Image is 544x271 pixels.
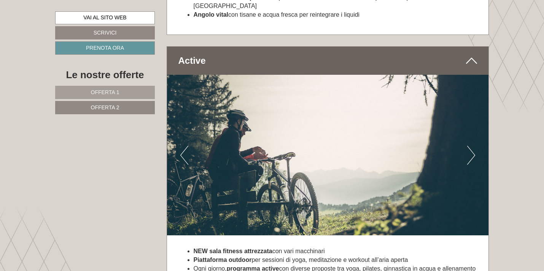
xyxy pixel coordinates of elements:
[194,256,477,265] li: per sessioni di yoga, meditazione e workout all’aria aperta
[194,247,477,256] li: con vari macchinari
[194,257,252,263] strong: Piattaforma outdoor
[91,104,119,110] span: Offerta 2
[194,11,229,18] strong: Angolo vital
[194,11,477,19] li: con tisane e acqua fresca per reintegrare i liquidi
[180,146,188,165] button: Previous
[91,89,119,95] span: Offerta 1
[55,11,155,24] a: Vai al sito web
[209,248,272,254] strong: sala fitness attrezzata
[467,146,475,165] button: Next
[167,47,489,75] div: Active
[55,26,155,39] a: Scrivici
[55,41,155,55] a: Prenota ora
[194,248,208,254] strong: NEW
[55,68,155,82] div: Le nostre offerte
